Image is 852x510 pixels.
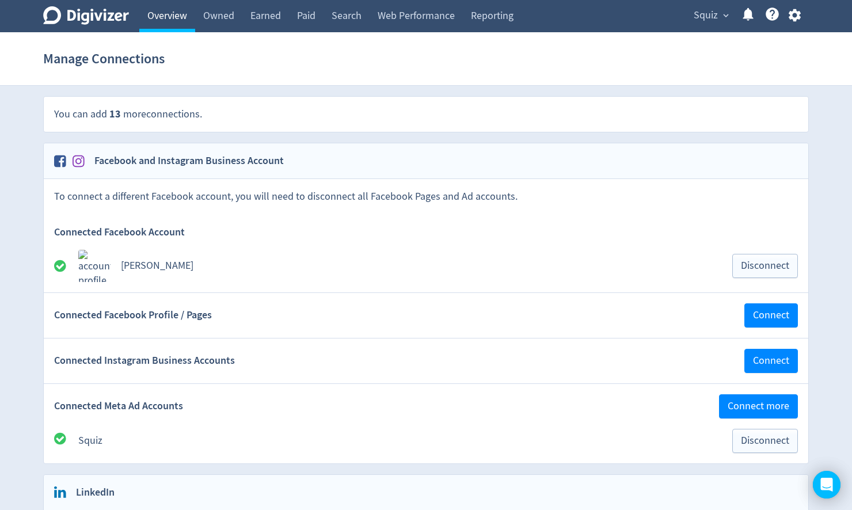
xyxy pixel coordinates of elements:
[719,394,798,418] button: Connect more
[109,107,121,121] span: 13
[813,471,840,498] div: Open Intercom Messenger
[54,432,78,450] div: All good
[54,353,235,368] span: Connected Instagram Business Accounts
[54,108,202,121] span: You can add more connections .
[744,303,798,328] button: Connect
[753,310,789,321] span: Connect
[690,6,732,25] button: Squiz
[54,308,212,322] span: Connected Facebook Profile / Pages
[753,356,789,366] span: Connect
[43,40,165,77] h1: Manage Connections
[732,254,798,278] button: Disconnect
[78,250,111,282] img: account profile
[78,434,102,447] a: Squiz
[86,154,284,168] h2: Facebook and Instagram Business Account
[54,399,183,413] span: Connected Meta Ad Accounts
[44,179,808,214] div: To connect a different Facebook account, you will need to disconnect all Facebook Pages and Ad ac...
[68,485,115,500] h2: LinkedIn
[121,259,193,272] a: [PERSON_NAME]
[741,261,789,271] span: Disconnect
[728,401,789,412] span: Connect more
[694,6,718,25] span: Squiz
[744,349,798,373] button: Connect
[732,429,798,453] button: Disconnect
[741,436,789,446] span: Disconnect
[54,225,185,239] span: Connected Facebook Account
[721,10,731,21] span: expand_more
